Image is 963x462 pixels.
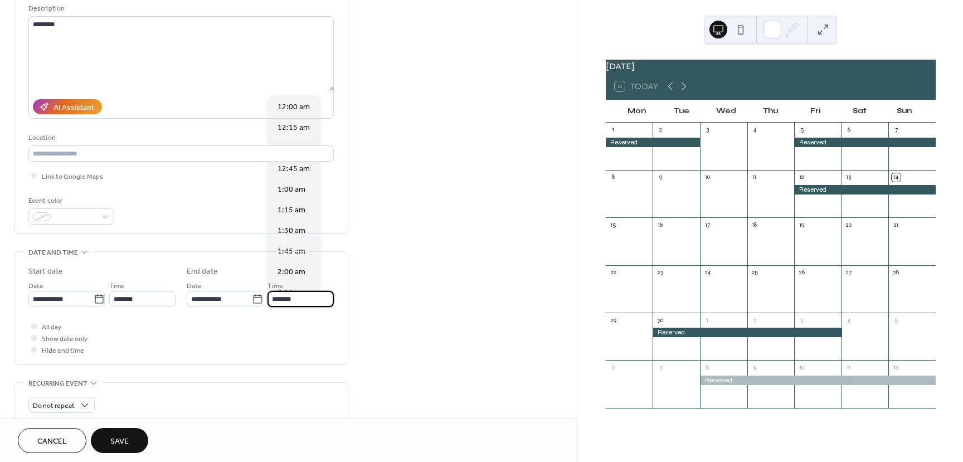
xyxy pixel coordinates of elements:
div: 24 [703,269,712,277]
span: Save [110,436,129,448]
div: 5 [892,316,900,324]
div: 11 [751,173,759,182]
div: 10 [703,173,712,182]
div: 8 [703,363,712,372]
div: Event color [28,195,112,207]
div: Fri [793,100,838,123]
div: 2 [656,126,664,134]
button: Save [91,428,148,453]
span: Show date only [42,333,87,345]
span: Link to Google Maps [42,171,103,183]
div: 26 [797,269,806,277]
div: 7 [656,363,664,372]
div: Description [28,3,332,14]
div: 3 [703,126,712,134]
div: Tue [659,100,704,123]
div: 16 [656,221,664,229]
div: 13 [845,173,853,182]
div: Sat [838,100,882,123]
div: Reserved [606,138,700,147]
span: Cancel [37,436,67,448]
div: 29 [609,316,617,324]
div: 4 [751,126,759,134]
span: Date and time [28,247,78,259]
div: Wed [704,100,748,123]
span: Time [109,280,125,292]
div: 14 [892,173,900,182]
button: AI Assistant [33,99,102,114]
div: Reserved [794,185,936,194]
div: 17 [703,221,712,229]
span: Hide end time [42,345,84,357]
div: Location [28,132,332,144]
div: 27 [845,269,853,277]
div: [DATE] [606,60,936,73]
div: 11 [845,363,853,372]
div: 7 [892,126,900,134]
span: Recurring event [28,378,87,390]
div: 21 [892,221,900,229]
div: 4 [845,316,853,324]
span: All day [42,322,61,333]
div: End date [187,266,218,278]
div: Reserved [700,376,936,385]
div: 3 [797,316,806,324]
div: 22 [609,269,617,277]
span: Date [28,280,43,292]
div: 30 [656,316,664,324]
div: 6 [609,363,617,372]
div: 28 [892,269,900,277]
div: 18 [751,221,759,229]
div: 20 [845,221,853,229]
div: 23 [656,269,664,277]
div: 9 [656,173,664,182]
div: 25 [751,269,759,277]
div: Reserved [653,328,841,337]
div: 8 [609,173,617,182]
div: 5 [797,126,806,134]
div: 15 [609,221,617,229]
span: Time [267,280,283,292]
span: Date [187,280,202,292]
div: 19 [797,221,806,229]
div: 12 [797,173,806,182]
div: 9 [751,363,759,372]
span: Do not repeat [33,400,75,412]
div: Start date [28,266,63,278]
div: 1 [609,126,617,134]
div: 12 [892,363,900,372]
div: Sun [882,100,927,123]
div: AI Assistant [53,102,94,114]
div: Mon [615,100,659,123]
div: Thu [748,100,793,123]
div: 10 [797,363,806,372]
div: 1 [703,316,712,324]
div: Reserved [794,138,936,147]
button: Cancel [18,428,86,453]
div: 2 [751,316,759,324]
div: 6 [845,126,853,134]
